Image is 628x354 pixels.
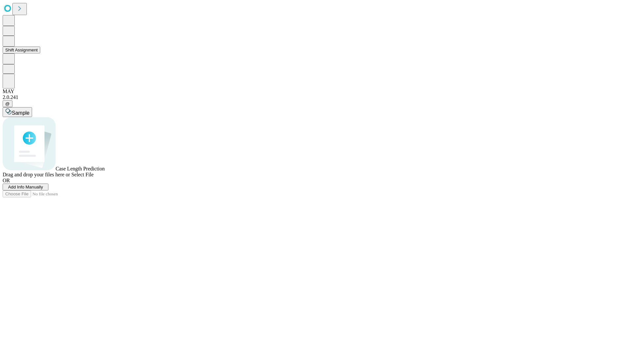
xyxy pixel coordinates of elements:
[3,184,48,190] button: Add Info Manually
[3,172,70,177] span: Drag and drop your files here or
[71,172,94,177] span: Select File
[3,47,40,53] button: Shift Assignment
[3,178,10,183] span: OR
[3,100,12,107] button: @
[12,110,29,116] span: Sample
[8,185,43,189] span: Add Info Manually
[3,94,625,100] div: 2.0.241
[3,107,32,117] button: Sample
[5,101,10,106] span: @
[56,166,105,171] span: Case Length Prediction
[3,88,625,94] div: MAY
